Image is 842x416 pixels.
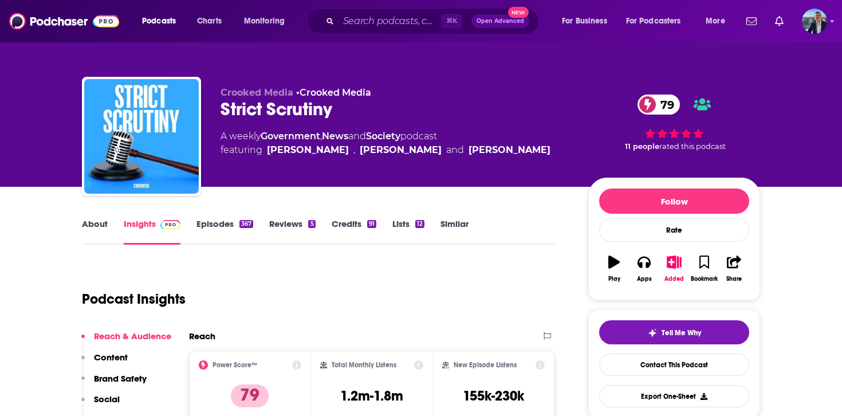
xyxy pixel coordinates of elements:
a: Society [366,131,400,142]
span: Open Advanced [477,18,524,24]
div: 5 [308,220,315,228]
button: open menu [554,12,621,30]
p: 79 [231,384,269,407]
a: Lists12 [392,218,424,245]
span: Charts [197,13,222,29]
span: 11 people [625,142,659,151]
button: open menu [619,12,698,30]
span: rated this podcast [659,142,726,151]
span: More [706,13,725,29]
span: featuring [221,143,550,157]
span: For Podcasters [626,13,681,29]
a: Reviews5 [269,218,315,245]
h2: Power Score™ [213,361,257,369]
button: Play [599,248,629,289]
img: tell me why sparkle [648,328,657,337]
span: Crooked Media [221,87,293,98]
div: A weekly podcast [221,129,550,157]
a: Contact This Podcast [599,354,749,376]
p: Social [94,394,120,405]
span: Logged in as andrewmamo5 [802,9,827,34]
button: Bookmark [689,248,719,289]
h1: Podcast Insights [82,291,186,308]
span: • [296,87,371,98]
div: 91 [367,220,376,228]
button: Share [719,248,749,289]
span: , [353,143,355,157]
button: Follow [599,189,749,214]
p: Brand Safety [94,373,147,384]
span: Monitoring [244,13,285,29]
div: Bookmark [691,276,718,282]
span: and [446,143,464,157]
a: Charts [190,12,229,30]
div: Share [726,276,742,282]
a: About [82,218,108,245]
span: 79 [649,95,680,115]
p: Content [94,352,128,363]
input: Search podcasts, credits, & more... [339,12,441,30]
div: Rate [599,218,749,242]
a: News [322,131,348,142]
button: Export One-Sheet [599,385,749,407]
img: Podchaser - Follow, Share and Rate Podcasts [9,10,119,32]
h2: Reach [189,331,215,342]
button: open menu [134,12,191,30]
div: Apps [637,276,652,282]
a: Episodes367 [196,218,253,245]
button: Apps [629,248,659,289]
a: Similar [440,218,469,245]
h2: Total Monthly Listens [332,361,396,369]
a: Crooked Media [300,87,371,98]
div: Play [608,276,620,282]
button: open menu [236,12,300,30]
button: open menu [698,12,739,30]
a: Show notifications dropdown [770,11,788,31]
button: Reach & Audience [81,331,171,352]
img: Podchaser Pro [160,220,180,229]
h3: 1.2m-1.8m [340,387,403,405]
div: 79 11 peoplerated this podcast [588,87,760,158]
button: Added [659,248,689,289]
button: Open AdvancedNew [471,14,529,28]
button: Brand Safety [81,373,147,394]
button: tell me why sparkleTell Me Why [599,320,749,344]
div: 367 [239,220,253,228]
a: InsightsPodchaser Pro [124,218,180,245]
a: Kate Shaw [469,143,550,157]
a: Show notifications dropdown [742,11,761,31]
span: For Business [562,13,607,29]
span: Tell Me Why [662,328,701,337]
img: Strict Scrutiny [84,79,199,194]
div: Search podcasts, credits, & more... [318,8,550,34]
img: User Profile [802,9,827,34]
a: 79 [638,95,680,115]
a: Government [261,131,320,142]
button: Show profile menu [802,9,827,34]
h2: New Episode Listens [454,361,517,369]
a: Melissa Murray [267,143,349,157]
span: and [348,131,366,142]
a: Leah Litman [360,143,442,157]
span: Podcasts [142,13,176,29]
h3: 155k-230k [463,387,524,405]
div: 12 [415,220,424,228]
a: Credits91 [332,218,376,245]
span: New [508,7,529,18]
span: ⌘ K [441,14,462,29]
div: Added [664,276,684,282]
p: Reach & Audience [94,331,171,342]
button: Content [81,352,128,373]
span: , [320,131,322,142]
button: Social [81,394,120,415]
